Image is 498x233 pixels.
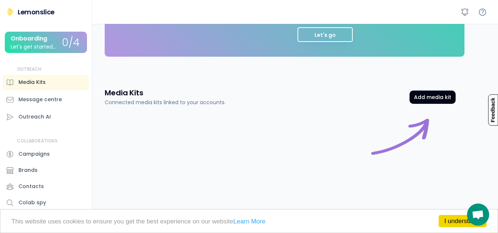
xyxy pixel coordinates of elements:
[18,78,46,86] div: Media Kits
[18,150,50,158] div: Campaigns
[18,199,46,206] div: Colab spy
[410,91,456,104] button: Add media kit
[62,37,80,49] div: 0/4
[439,215,487,227] a: I understand!
[17,66,42,73] div: OUTREACH
[17,138,58,144] div: COLLABORATIONS
[18,183,44,190] div: Contacts
[18,113,51,121] div: Outreach AI
[105,88,143,98] h3: Media Kits
[11,218,487,225] p: This website uses cookies to ensure you get the best experience on our website
[297,27,353,42] button: Let's go
[18,96,62,103] div: Message centre
[11,44,56,50] div: Let's get started...
[367,115,433,181] img: connect%20image%20purple.gif
[6,7,15,16] img: Lemonslice
[18,166,38,174] div: Brands
[233,218,265,225] a: Learn More
[467,204,489,226] div: Mở cuộc trò chuyện
[367,115,433,181] div: Start here
[105,99,226,106] div: Connected media kits linked to your accounts.
[11,35,47,42] div: Onboarding
[18,7,55,17] div: Lemonslice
